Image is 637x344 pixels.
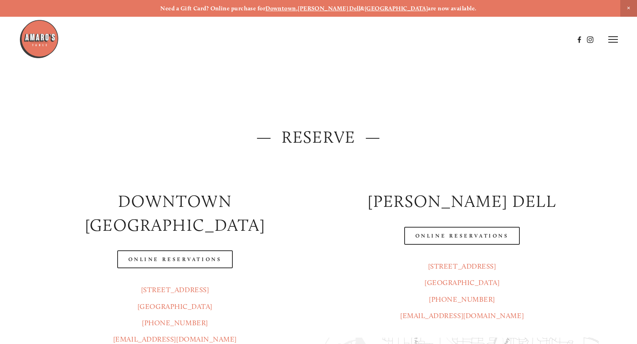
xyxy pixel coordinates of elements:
h2: [PERSON_NAME] DELL [325,189,599,213]
a: [GEOGRAPHIC_DATA] [138,302,212,311]
strong: , [296,5,298,12]
strong: & [360,5,364,12]
a: [EMAIL_ADDRESS][DOMAIN_NAME] [400,311,524,320]
a: [EMAIL_ADDRESS][DOMAIN_NAME] [113,335,237,344]
a: [GEOGRAPHIC_DATA] [365,5,428,12]
img: Amaro's Table [19,19,59,59]
a: Online Reservations [117,250,233,268]
a: [STREET_ADDRESS] [141,285,209,294]
strong: Need a Gift Card? Online purchase for [160,5,265,12]
a: Online Reservations [404,227,520,245]
a: [GEOGRAPHIC_DATA] [425,278,499,287]
a: Downtown [265,5,296,12]
h2: Downtown [GEOGRAPHIC_DATA] [38,189,312,237]
a: [PHONE_NUMBER] [142,318,208,327]
a: [PERSON_NAME] Dell [298,5,360,12]
strong: are now available. [428,5,476,12]
a: [PHONE_NUMBER] [429,295,495,304]
a: [STREET_ADDRESS] [428,262,496,271]
h2: — Reserve — [38,125,599,149]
